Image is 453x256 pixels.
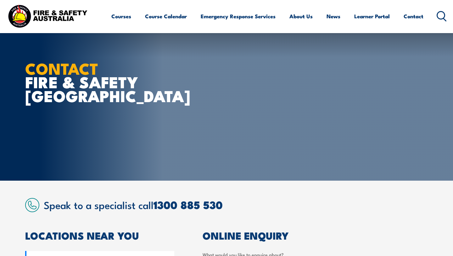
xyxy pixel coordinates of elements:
strong: CONTACT [25,56,98,80]
h2: LOCATIONS NEAR YOU [25,231,174,240]
a: Course Calendar [145,8,187,25]
h2: Speak to a specialist call [44,199,428,210]
a: News [327,8,340,25]
h2: ONLINE ENQUIRY [203,231,428,240]
a: Emergency Response Services [201,8,276,25]
a: Learner Portal [354,8,390,25]
a: Courses [111,8,131,25]
a: About Us [289,8,313,25]
h1: FIRE & SAFETY [GEOGRAPHIC_DATA] [25,61,181,102]
a: 1300 885 530 [154,196,223,213]
a: Contact [404,8,423,25]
